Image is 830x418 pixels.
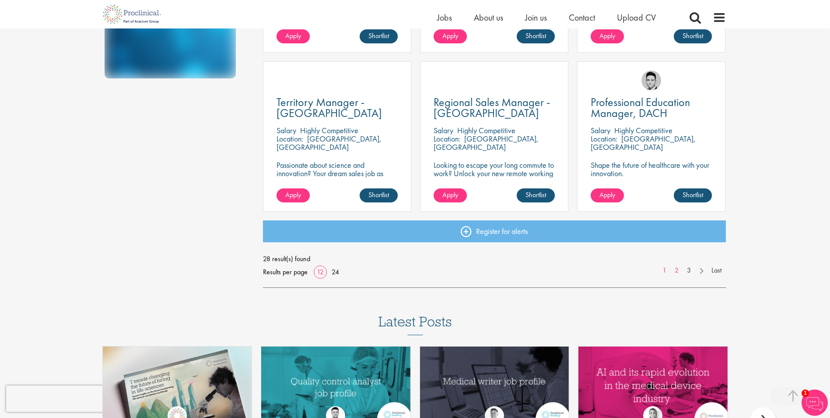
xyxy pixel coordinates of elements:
span: Salary [434,125,453,135]
span: Salary [277,125,296,135]
span: Apply [285,190,301,199]
span: Location: [434,134,460,144]
span: Regional Sales Manager - [GEOGRAPHIC_DATA] [434,95,550,120]
span: Apply [285,31,301,40]
p: [GEOGRAPHIC_DATA], [GEOGRAPHIC_DATA] [591,134,696,152]
span: Location: [277,134,303,144]
p: [GEOGRAPHIC_DATA], [GEOGRAPHIC_DATA] [277,134,382,152]
a: Contact [569,12,595,23]
p: [GEOGRAPHIC_DATA], [GEOGRAPHIC_DATA] [434,134,539,152]
span: Location: [591,134,617,144]
span: Professional Education Manager, DACH [591,95,690,120]
a: Apply [591,29,624,43]
img: Connor Lynes [641,71,661,90]
a: Apply [434,29,467,43]
a: Last [707,266,726,276]
a: Join us [525,12,547,23]
a: Apply [434,188,467,202]
span: Apply [599,31,615,40]
a: Jobs [437,12,452,23]
iframe: reCAPTCHA [6,386,118,412]
a: Shortlist [360,188,398,202]
img: Chatbot [802,390,828,416]
p: Shape the future of healthcare with your innovation. [591,161,712,177]
a: 24 [329,267,342,276]
span: Territory Manager - [GEOGRAPHIC_DATA] [277,95,382,120]
span: Apply [442,190,458,199]
a: Shortlist [517,29,555,43]
a: Upload CV [617,12,656,23]
a: Register for alerts [263,220,726,242]
p: Looking to escape your long commute to work? Unlock your new remote working position with this ex... [434,161,555,194]
a: Shortlist [674,29,712,43]
span: 1 [802,390,809,397]
a: Apply [277,29,310,43]
a: Professional Education Manager, DACH [591,97,712,119]
span: Apply [599,190,615,199]
span: 28 result(s) found [263,252,726,266]
a: Apply [591,188,624,202]
h3: Latest Posts [378,314,452,335]
a: Shortlist [674,188,712,202]
span: Salary [591,125,610,135]
p: Highly Competitive [614,125,672,135]
span: Results per page [263,266,308,279]
a: Territory Manager - [GEOGRAPHIC_DATA] [277,97,398,119]
p: Passionate about science and innovation? Your dream sales job as Territory Manager awaits! [277,161,398,186]
a: 1 [658,266,671,276]
a: 12 [314,267,327,276]
a: Shortlist [517,188,555,202]
a: Regional Sales Manager - [GEOGRAPHIC_DATA] [434,97,555,119]
a: 3 [683,266,695,276]
a: Apply [277,188,310,202]
a: About us [474,12,503,23]
a: Shortlist [360,29,398,43]
span: Apply [442,31,458,40]
p: Highly Competitive [457,125,515,135]
a: 2 [670,266,683,276]
p: Highly Competitive [300,125,358,135]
